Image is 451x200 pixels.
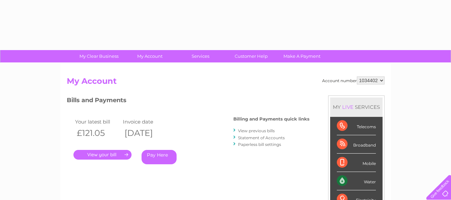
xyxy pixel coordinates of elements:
a: Pay Here [142,150,177,164]
a: Make A Payment [274,50,329,62]
div: LIVE [341,104,355,110]
h2: My Account [67,76,385,89]
div: MY SERVICES [330,97,383,117]
td: Your latest bill [73,117,122,126]
a: Statement of Accounts [238,135,285,140]
div: Telecoms [337,117,376,135]
div: Mobile [337,154,376,172]
td: Invoice date [121,117,169,126]
div: Broadband [337,135,376,154]
h3: Bills and Payments [67,95,309,107]
th: £121.05 [73,126,122,140]
a: Paperless bill settings [238,142,281,147]
div: Water [337,172,376,190]
div: Account number [322,76,385,84]
a: Customer Help [224,50,279,62]
h4: Billing and Payments quick links [233,117,309,122]
a: My Clear Business [71,50,127,62]
a: My Account [122,50,177,62]
th: [DATE] [121,126,169,140]
a: . [73,150,132,160]
a: Services [173,50,228,62]
a: View previous bills [238,128,275,133]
